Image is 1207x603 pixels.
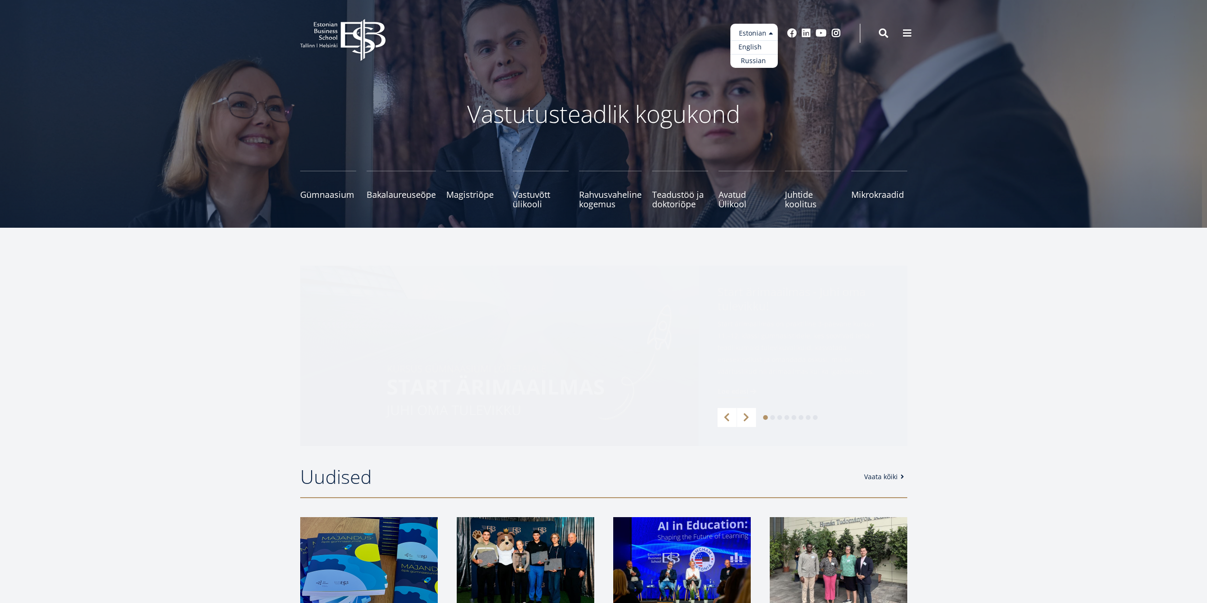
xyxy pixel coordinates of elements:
a: Gümnaasium [300,171,356,209]
a: Youtube [816,28,827,38]
span: Mikrokraadid [851,190,907,199]
span: Teadustöö ja doktoriõpe [652,190,708,209]
h2: Uudised [300,465,855,489]
a: Avatud Ülikool [719,171,774,209]
span: Loe edasi [718,387,748,396]
a: 7 [806,415,811,420]
a: 2 [770,415,775,420]
a: Linkedin [802,28,811,38]
a: 5 [792,415,796,420]
a: Bakalaureuseõpe [367,171,436,209]
a: Russian [730,54,778,68]
span: Start ärimaailmas - Juhi oma [718,285,888,316]
a: Loe edasi [718,387,758,396]
a: Vastuvõtt ülikooli [513,171,569,209]
span: Rahvusvaheline kogemus [579,190,642,209]
a: Juhtide koolitus [785,171,841,209]
span: Magistriõpe [446,190,502,199]
a: Next [737,408,756,427]
a: Magistriõpe [446,171,502,209]
span: Gümnaasium [300,190,356,199]
a: Previous [718,408,737,427]
a: English [730,40,778,54]
span: Start ärimaailmas on praktiline 3-päevane kursus 11.–12. klassi gümnasistidele, kes soovivad teha... [718,318,888,377]
a: 4 [784,415,789,420]
a: Mikrokraadid [851,171,907,209]
a: Instagram [831,28,841,38]
a: Rahvusvaheline kogemus [579,171,642,209]
a: 1 [763,415,768,420]
a: Facebook [787,28,797,38]
p: Vastutusteadlik kogukond [352,100,855,128]
a: Vaata kõiki [864,472,907,482]
span: Bakalaureuseõpe [367,190,436,199]
img: Start arimaailmas [300,266,699,446]
a: 3 [777,415,782,420]
span: Avatud Ülikool [719,190,774,209]
span: tulevikku! [718,299,769,313]
a: 6 [799,415,803,420]
a: Teadustöö ja doktoriõpe [652,171,708,209]
span: Juhtide koolitus [785,190,841,209]
a: 8 [813,415,818,420]
span: Vastuvõtt ülikooli [513,190,569,209]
